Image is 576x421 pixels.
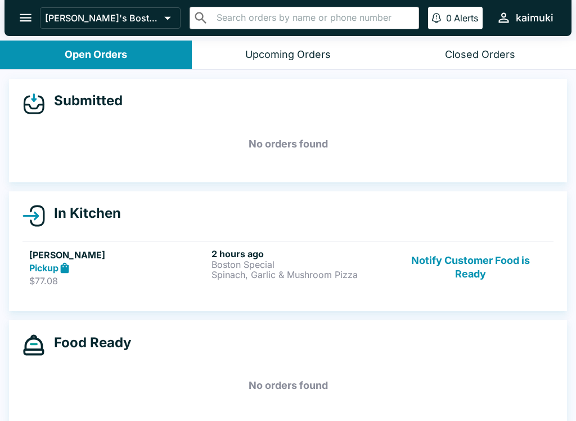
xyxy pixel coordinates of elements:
div: Open Orders [65,48,127,61]
div: Upcoming Orders [245,48,331,61]
p: Boston Special [211,259,389,270]
div: kaimuki [516,11,553,25]
input: Search orders by name or phone number [213,10,414,26]
h5: No orders found [22,365,553,406]
a: [PERSON_NAME]Pickup$77.082 hours agoBoston SpecialSpinach, Garlic & Mushroom PizzaNotify Customer... [22,241,553,294]
p: Alerts [454,12,478,24]
button: Notify Customer Food is Ready [394,248,547,287]
button: kaimuki [492,6,558,30]
h5: [PERSON_NAME] [29,248,207,262]
strong: Pickup [29,262,58,274]
h5: No orders found [22,124,553,164]
h4: Submitted [45,92,123,109]
h4: Food Ready [45,334,131,351]
h4: In Kitchen [45,205,121,222]
button: open drawer [11,3,40,32]
div: Closed Orders [445,48,515,61]
p: [PERSON_NAME]'s Boston Pizza [45,12,160,24]
h6: 2 hours ago [211,248,389,259]
p: 0 [446,12,452,24]
p: Spinach, Garlic & Mushroom Pizza [211,270,389,280]
p: $77.08 [29,275,207,286]
button: [PERSON_NAME]'s Boston Pizza [40,7,181,29]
